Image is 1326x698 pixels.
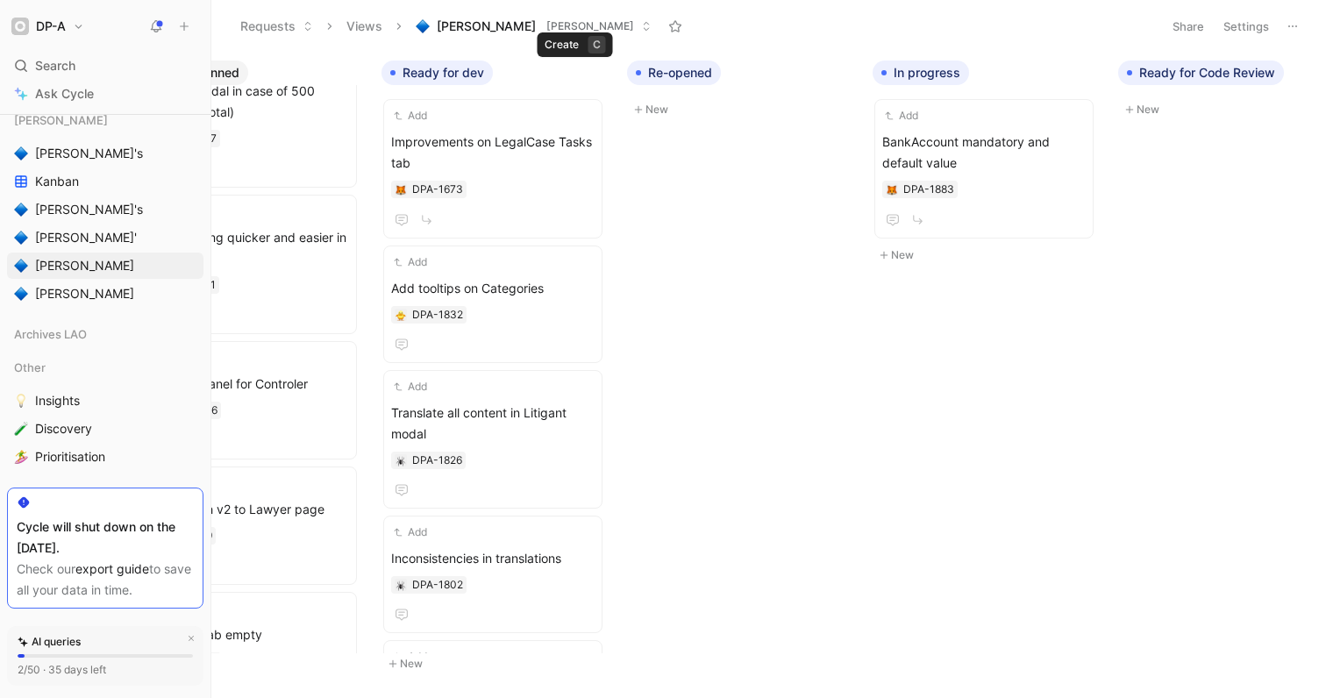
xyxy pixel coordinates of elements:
[396,580,406,591] img: 🕷️
[14,450,28,464] img: 🏄‍♀️
[18,661,106,679] div: 2/50 · 35 days left
[391,523,430,541] button: Add
[416,19,430,33] img: 🔷
[866,53,1111,274] div: In progressNew
[391,378,430,395] button: Add
[146,499,349,520] span: Add Search v2 to Lawyer page
[886,183,898,196] button: 🦊
[395,183,407,196] button: 🦊
[14,111,108,129] span: [PERSON_NAME]
[7,416,203,442] a: 🧪Discovery
[146,227,349,269] span: Make filtering quicker and easier in search v2
[408,13,659,39] button: 🔷[PERSON_NAME][PERSON_NAME]
[35,257,134,274] span: [PERSON_NAME]
[7,388,203,414] a: 💡Insights
[627,61,721,85] button: Re-opened
[383,370,602,509] a: AddTranslate all content in Litigant modal
[35,201,143,218] span: [PERSON_NAME]'s
[75,561,149,576] a: export guide
[874,99,1094,239] a: AddBankAccount mandatory and default value
[395,454,407,467] button: 🕷️
[7,224,203,251] a: 🔷[PERSON_NAME]'
[391,253,430,271] button: Add
[138,195,357,334] a: Make filtering quicker and easier in search v2
[14,259,28,273] img: 🔷
[14,287,28,301] img: 🔷
[620,53,866,129] div: Re-openedNew
[17,559,194,601] div: Check our to save all your data in time.
[1118,61,1284,85] button: Ready for Code Review
[391,548,595,569] span: Inconsistencies in translations
[887,185,897,196] img: 🦊
[648,64,712,82] span: Re-opened
[17,516,194,559] div: Cycle will shut down on the [DATE].
[14,359,46,376] span: Other
[7,281,203,307] a: 🔷[PERSON_NAME]
[7,354,203,381] div: Other
[7,168,203,195] a: Kanban
[14,146,28,160] img: 🔷
[391,402,595,445] span: Translate all content in Litigant modal
[11,446,32,467] button: 🏄‍♀️
[396,185,406,196] img: 🦊
[873,61,969,85] button: In progress
[11,143,32,164] button: 🔷
[391,278,595,299] span: Add tooltips on Categories
[14,325,87,343] span: Archives LAO
[35,55,75,76] span: Search
[882,132,1086,174] span: BankAccount mandatory and default value
[391,132,595,174] span: Improvements on LegalCase Tasks tab
[7,107,203,307] div: [PERSON_NAME]🔷[PERSON_NAME]'sKanban🔷[PERSON_NAME]'s🔷[PERSON_NAME]'🔷[PERSON_NAME]🔷[PERSON_NAME]
[136,653,367,674] button: New
[11,418,32,439] button: 🧪
[35,83,94,104] span: Ask Cycle
[35,420,92,438] span: Discovery
[412,576,463,594] div: DPA-1802
[1215,14,1277,39] button: Settings
[35,392,80,410] span: Insights
[7,253,203,279] a: 🔷[PERSON_NAME]
[7,354,203,470] div: Other💡Insights🧪Discovery🏄‍♀️Prioritisation
[138,467,357,585] a: Add Search v2 to Lawyer page
[11,18,29,35] img: DP-A
[35,145,143,162] span: [PERSON_NAME]'s
[396,456,406,467] img: 🕷️
[11,283,32,304] button: 🔷
[14,231,28,245] img: 🔷
[7,53,203,79] div: Search
[35,285,134,303] span: [PERSON_NAME]
[894,64,960,82] span: In progress
[11,390,32,411] button: 💡
[339,13,390,39] button: Views
[232,13,321,39] button: Requests
[412,181,463,198] div: DPA-1673
[395,309,407,321] button: 🐥
[391,648,430,666] button: Add
[146,81,349,123] span: FE error modal in case of 500 (partial or total)
[391,107,430,125] button: Add
[903,181,954,198] div: DPA-1883
[403,64,484,82] span: Ready for dev
[7,140,203,167] a: 🔷[PERSON_NAME]'s
[35,229,137,246] span: [PERSON_NAME]'
[383,99,602,239] a: AddImprovements on LegalCase Tasks tab
[546,18,634,35] span: [PERSON_NAME]
[14,394,28,408] img: 💡
[7,196,203,223] a: 🔷[PERSON_NAME]'s
[396,310,406,321] img: 🐥
[7,107,203,133] div: [PERSON_NAME]
[873,245,1104,266] button: New
[18,633,81,651] div: AI queries
[146,374,349,395] span: Attention panel for Controler
[395,579,407,591] button: 🕷️
[7,444,203,470] a: 🏄‍♀️Prioritisation
[374,53,620,683] div: Ready for devNew
[14,203,28,217] img: 🔷
[7,14,89,39] button: DP-ADP-A
[14,422,28,436] img: 🧪
[1139,64,1275,82] span: Ready for Code Review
